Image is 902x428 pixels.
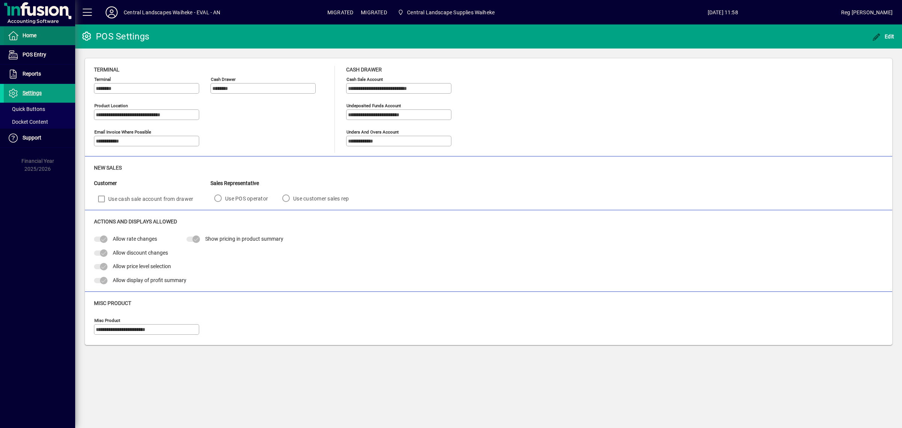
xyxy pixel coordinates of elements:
div: Reg [PERSON_NAME] [841,6,893,18]
span: Docket Content [8,119,48,125]
span: Allow rate changes [113,236,157,242]
span: Settings [23,90,42,96]
span: Misc Product [94,300,131,306]
a: Reports [4,65,75,83]
div: Central Landscapes Waiheke - EVAL - AN [124,6,221,18]
div: Customer [94,179,210,187]
span: MIGRATED [327,6,353,18]
mat-label: Terminal [94,77,111,82]
span: Reports [23,71,41,77]
mat-label: Cash Drawer [211,77,236,82]
span: Edit [872,33,894,39]
span: Terminal [94,67,120,73]
span: Allow discount changes [113,250,168,256]
span: POS Entry [23,52,46,58]
mat-label: Unders and Overs Account [347,129,399,135]
span: Cash Drawer [346,67,382,73]
span: Allow price level selection [113,263,171,269]
mat-label: Product location [94,103,128,108]
span: New Sales [94,165,122,171]
span: MIGRATED [361,6,387,18]
div: Sales Representative [210,179,360,187]
mat-label: Undeposited Funds Account [347,103,401,108]
div: POS Settings [81,30,149,42]
span: Support [23,135,41,141]
span: Quick Buttons [8,106,45,112]
button: Edit [870,30,896,43]
a: POS Entry [4,46,75,64]
span: [DATE] 11:58 [604,6,841,18]
span: Allow display of profit summary [113,277,186,283]
a: Support [4,129,75,147]
span: Home [23,32,36,38]
a: Quick Buttons [4,103,75,115]
a: Docket Content [4,115,75,128]
mat-label: Email Invoice where possible [94,129,151,135]
span: Show pricing in product summary [205,236,283,242]
span: Central Landscape Supplies Waiheke [395,6,498,19]
mat-label: Misc Product [94,318,120,323]
span: Central Landscape Supplies Waiheke [407,6,495,18]
button: Profile [100,6,124,19]
a: Home [4,26,75,45]
mat-label: Cash sale account [347,77,383,82]
span: Actions and Displays Allowed [94,219,177,225]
